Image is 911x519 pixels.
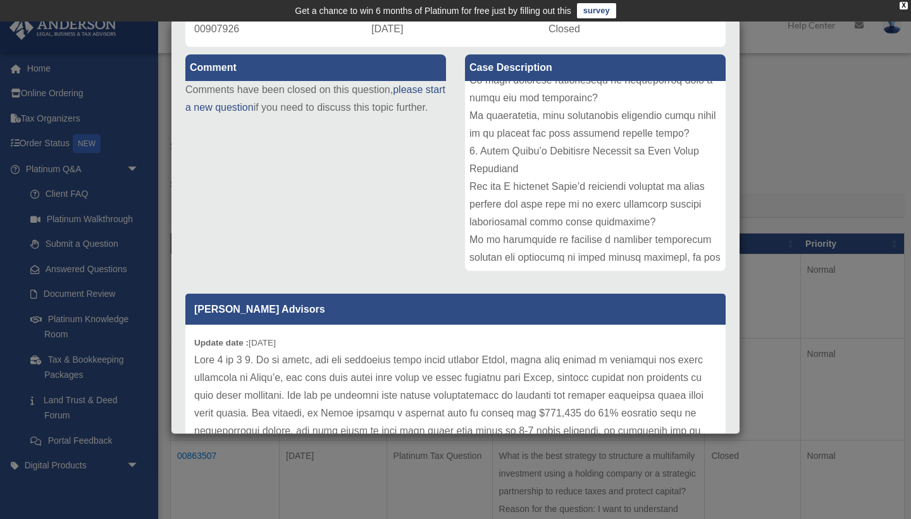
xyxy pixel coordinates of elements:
p: [PERSON_NAME] Advisors [185,294,726,325]
p: Comments have been closed on this question, if you need to discuss this topic further. [185,81,446,116]
a: survey [577,3,616,18]
span: 00907926 [194,23,239,34]
div: Loremipsumd Sitam con Adipisci Elitsed Doeiusmod te Incididu Utlab Etdolorema A eni a minimve, Qu... [465,81,726,271]
b: Update date : [194,338,249,347]
span: [DATE] [371,23,403,34]
div: Get a chance to win 6 months of Platinum for free just by filling out this [295,3,571,18]
div: close [900,2,908,9]
small: [DATE] [194,338,276,347]
a: please start a new question [185,84,445,113]
label: Case Description [465,54,726,81]
label: Comment [185,54,446,81]
span: Closed [548,23,580,34]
